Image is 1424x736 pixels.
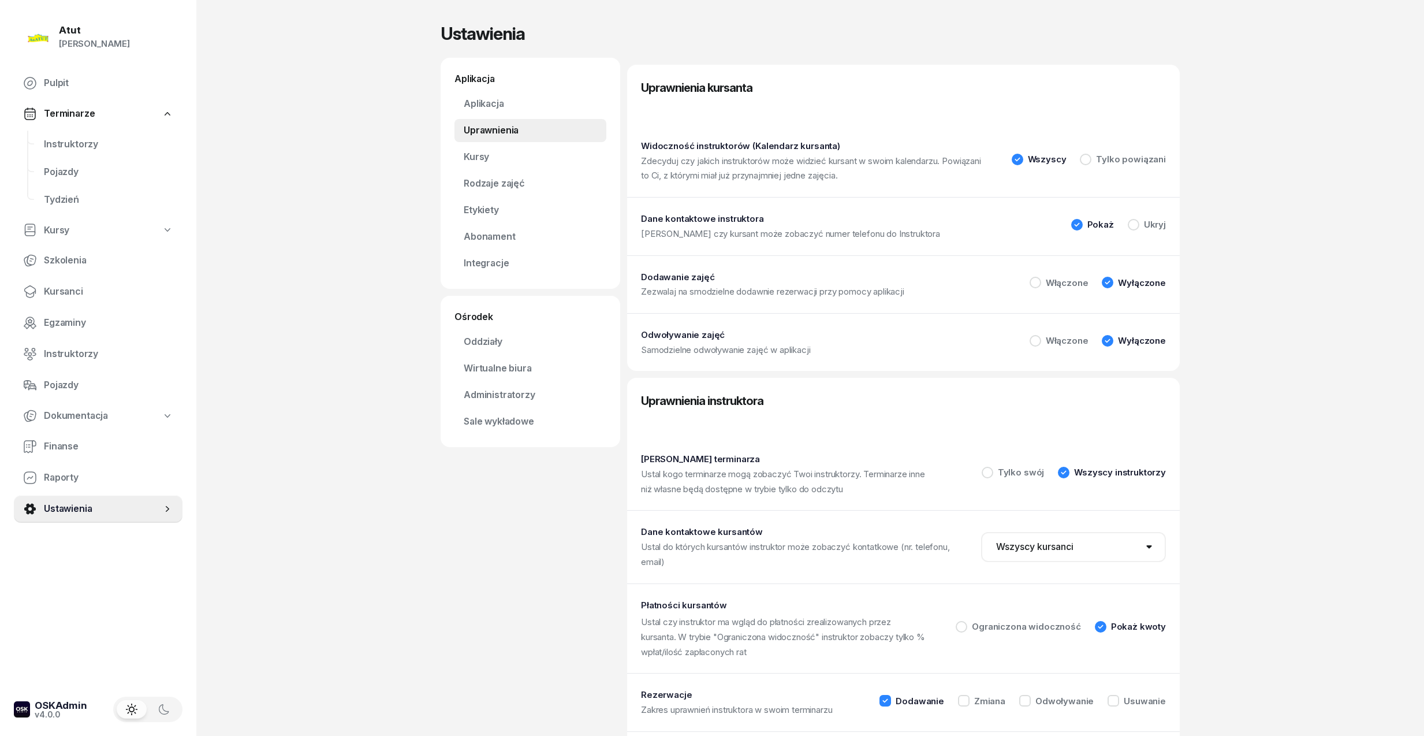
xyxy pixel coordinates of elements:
div: Ośrodek [454,310,606,324]
p: Zdecyduj czy jakich instruktorów może widzieć kursant w swoim kalendarzu. Powiązani to Ci, z któr... [641,154,1012,183]
span: Pulpit [44,76,173,91]
a: Instruktorzy [35,131,182,158]
div: Ograniczona widoczność [972,622,1080,631]
div: Atut [59,25,130,35]
a: Dokumentacja [14,403,182,429]
span: Pojazdy [44,165,173,180]
a: Kursy [14,217,182,244]
a: Szkolenia [14,247,182,274]
a: Integracje [454,252,606,275]
p: Ustal do których kursantów instruktor może zobaczyć kontatkowe (nr. telefonu, email) [641,540,981,569]
a: Terminarze [14,101,182,127]
a: Etykiety [454,199,606,222]
p: Samodzielne odwoływanie zajęć w aplikacji [641,343,838,358]
p: Ustal czy instruktor ma wgląd do płatności zrealizowanych przez kursanta. W trybie "Ograniczona w... [641,615,956,659]
a: Instruktorzy [14,340,182,368]
div: Włączone [1046,336,1088,345]
a: Kursy [454,146,606,169]
div: Pokaż kwoty [1111,622,1166,631]
span: Finanse [44,439,173,454]
div: Tylko swój [998,468,1044,477]
div: v4.0.0 [35,711,87,719]
a: Sale wykładowe [454,410,606,433]
div: [PERSON_NAME] [59,36,130,51]
a: Ustawienia [14,495,182,523]
span: Dokumentacja [44,408,108,423]
div: Zmiana [974,697,1005,705]
span: Instruktorzy [44,137,173,152]
p: Ustal kogo terminarze mogą zobaczyć Twoi instruktorzy. Terminarze inne niż własne będą dostępne w... [641,467,982,496]
div: Dodawanie [896,697,944,705]
a: Pojazdy [14,371,182,399]
a: Rodzaje zajęć [454,172,606,195]
span: Szkolenia [44,253,173,268]
a: Tydzień [35,186,182,214]
div: Odwoływanie [1035,697,1094,705]
div: Wyłączone [1118,278,1166,287]
span: Egzaminy [44,315,173,330]
div: Tylko powiązani [1096,155,1166,163]
div: OSKAdmin [35,701,87,711]
div: Wyłączone [1118,336,1166,345]
a: Pulpit [14,69,182,97]
a: Aplikacja [454,92,606,116]
a: Wirtualne biura [454,357,606,380]
div: Wszyscy instruktorzy [1074,468,1166,477]
span: Raporty [44,470,173,485]
a: Oddziały [454,330,606,354]
div: Usuwanie [1124,697,1166,705]
h3: Uprawnienia kursanta [627,65,1180,111]
span: Terminarze [44,106,95,121]
p: [PERSON_NAME] czy kursant może zobaczyć numer telefonu do Instruktora [641,226,968,241]
span: Instruktorzy [44,347,173,362]
h1: Ustawienia [441,23,525,44]
span: Ustawienia [44,501,162,516]
span: Kursy [44,223,69,238]
a: Finanse [14,433,182,460]
a: Uprawnienia [454,119,606,142]
div: Włączone [1046,278,1088,287]
div: Ukryj [1144,220,1166,229]
a: Abonament [454,225,606,248]
span: Tydzień [44,192,173,207]
span: Kursanci [44,284,173,299]
div: Pokaż [1087,220,1114,229]
div: Aplikacja [454,72,606,86]
a: Kursanci [14,278,182,306]
a: Pojazdy [35,158,182,186]
div: Wszyscy [1028,155,1067,163]
h3: Uprawnienia instruktora [627,378,1180,424]
span: Pojazdy [44,378,173,393]
a: Egzaminy [14,309,182,337]
a: Raporty [14,464,182,492]
p: Zezwalaj na smodzielne dodawnie rezerwacji przy pomocy aplikacji [641,284,932,299]
a: Administratorzy [454,384,606,407]
img: logo-xs-dark@2x.png [14,701,30,718]
p: Zakres uprawnień instruktora w swoim terminarzu [641,702,860,718]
